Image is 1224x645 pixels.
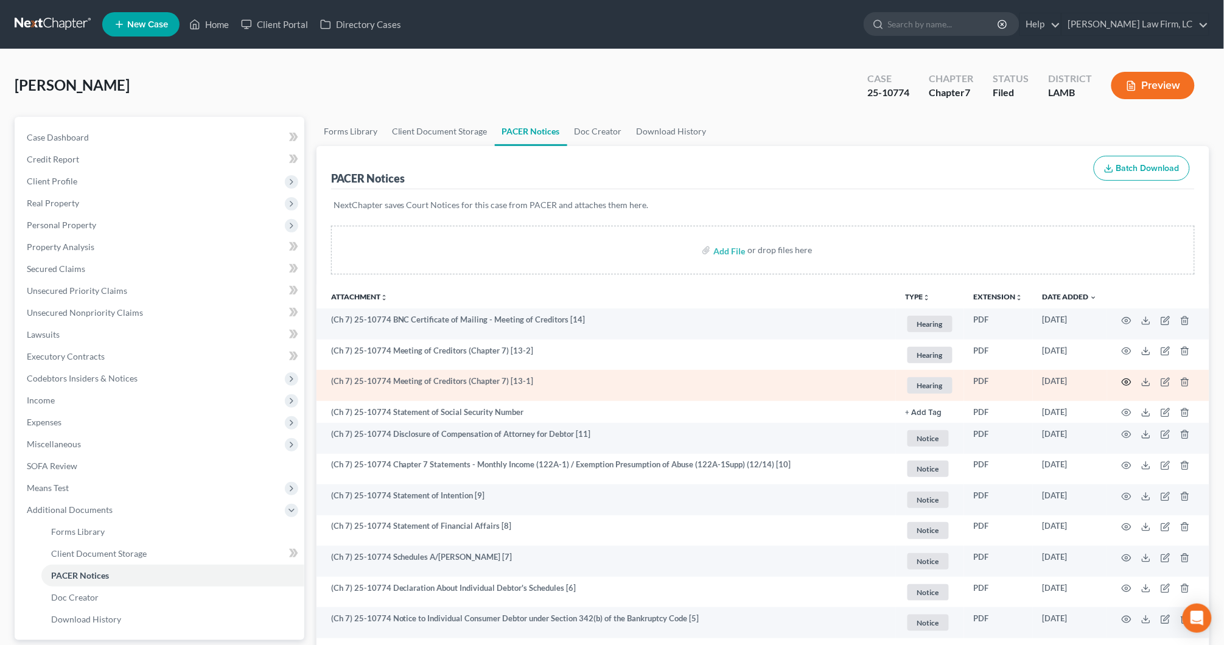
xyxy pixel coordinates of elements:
div: District [1048,72,1092,86]
a: + Add Tag [906,406,954,418]
a: Home [183,13,235,35]
span: Secured Claims [27,263,85,274]
span: Batch Download [1116,163,1180,173]
div: Open Intercom Messenger [1183,604,1212,633]
i: expand_more [1090,294,1097,301]
a: Notice [906,613,954,633]
td: (Ch 7) 25-10774 Statement of Financial Affairs [8] [316,515,896,546]
span: Income [27,395,55,405]
button: Batch Download [1094,156,1190,181]
a: Hearing [906,314,954,334]
td: PDF [964,515,1033,546]
a: Directory Cases [314,13,407,35]
div: or drop files here [747,244,812,256]
span: Personal Property [27,220,96,230]
span: New Case [127,20,168,29]
input: Search by name... [888,13,999,35]
i: unfold_more [380,294,388,301]
a: SOFA Review [17,455,304,477]
div: LAMB [1048,86,1092,100]
a: Help [1020,13,1061,35]
span: Unsecured Priority Claims [27,285,127,296]
span: Expenses [27,417,61,427]
span: Notice [908,584,949,601]
a: Doc Creator [41,587,304,608]
td: PDF [964,546,1033,577]
td: PDF [964,340,1033,371]
a: Hearing [906,375,954,396]
td: PDF [964,484,1033,515]
div: 25-10774 [867,86,909,100]
td: (Ch 7) 25-10774 Statement of Intention [9] [316,484,896,515]
span: Notice [908,430,949,447]
a: Notice [906,551,954,571]
a: Notice [906,520,954,540]
span: Case Dashboard [27,132,89,142]
a: Secured Claims [17,258,304,280]
a: Notice [906,490,954,510]
td: PDF [964,309,1033,340]
span: Means Test [27,483,69,493]
td: PDF [964,577,1033,608]
td: (Ch 7) 25-10774 Disclosure of Compensation of Attorney for Debtor [11] [316,423,896,454]
span: Notice [908,615,949,631]
a: PACER Notices [495,117,567,146]
span: SOFA Review [27,461,77,471]
a: Extensionunfold_more [974,292,1023,301]
td: [DATE] [1033,607,1107,638]
span: Unsecured Nonpriority Claims [27,307,143,318]
td: PDF [964,607,1033,638]
td: [DATE] [1033,401,1107,423]
button: TYPEunfold_more [906,293,931,301]
a: Hearing [906,345,954,365]
td: [DATE] [1033,577,1107,608]
a: PACER Notices [41,565,304,587]
span: Lawsuits [27,329,60,340]
span: [PERSON_NAME] [15,76,130,94]
div: Status [993,72,1029,86]
td: (Ch 7) 25-10774 Chapter 7 Statements - Monthly Income (122A-1) / Exemption Presumption of Abuse (... [316,454,896,485]
a: Forms Library [41,521,304,543]
td: PDF [964,423,1033,454]
td: (Ch 7) 25-10774 BNC Certificate of Mailing - Meeting of Creditors [14] [316,309,896,340]
span: Download History [51,614,121,624]
div: Case [867,72,909,86]
td: (Ch 7) 25-10774 Meeting of Creditors (Chapter 7) [13-1] [316,370,896,401]
span: Forms Library [51,526,105,537]
span: Client Profile [27,176,77,186]
span: Miscellaneous [27,439,81,449]
span: Hearing [908,316,953,332]
div: Chapter [929,86,973,100]
a: Credit Report [17,148,304,170]
a: Date Added expand_more [1043,292,1097,301]
div: Filed [993,86,1029,100]
a: Download History [41,608,304,630]
span: Additional Documents [27,504,113,515]
td: (Ch 7) 25-10774 Schedules A/[PERSON_NAME] [7] [316,546,896,577]
a: Client Document Storage [41,543,304,565]
a: [PERSON_NAME] Law Firm, LC [1062,13,1209,35]
div: PACER Notices [331,171,405,186]
td: [DATE] [1033,546,1107,577]
span: Executory Contracts [27,351,105,361]
a: Download History [629,117,714,146]
a: Unsecured Priority Claims [17,280,304,302]
td: [DATE] [1033,423,1107,454]
a: Case Dashboard [17,127,304,148]
p: NextChapter saves Court Notices for this case from PACER and attaches them here. [334,199,1192,211]
span: Notice [908,461,949,477]
a: Notice [906,459,954,479]
td: (Ch 7) 25-10774 Meeting of Creditors (Chapter 7) [13-2] [316,340,896,371]
td: (Ch 7) 25-10774 Notice to Individual Consumer Debtor under Section 342(b) of the Bankruptcy Code [5] [316,607,896,638]
a: Executory Contracts [17,346,304,368]
a: Lawsuits [17,324,304,346]
a: Client Document Storage [385,117,495,146]
td: (Ch 7) 25-10774 Statement of Social Security Number [316,401,896,423]
span: Notice [908,522,949,539]
a: Attachmentunfold_more [331,292,388,301]
a: Forms Library [316,117,385,146]
i: unfold_more [1016,294,1023,301]
a: Client Portal [235,13,314,35]
div: Chapter [929,72,973,86]
span: Hearing [908,347,953,363]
